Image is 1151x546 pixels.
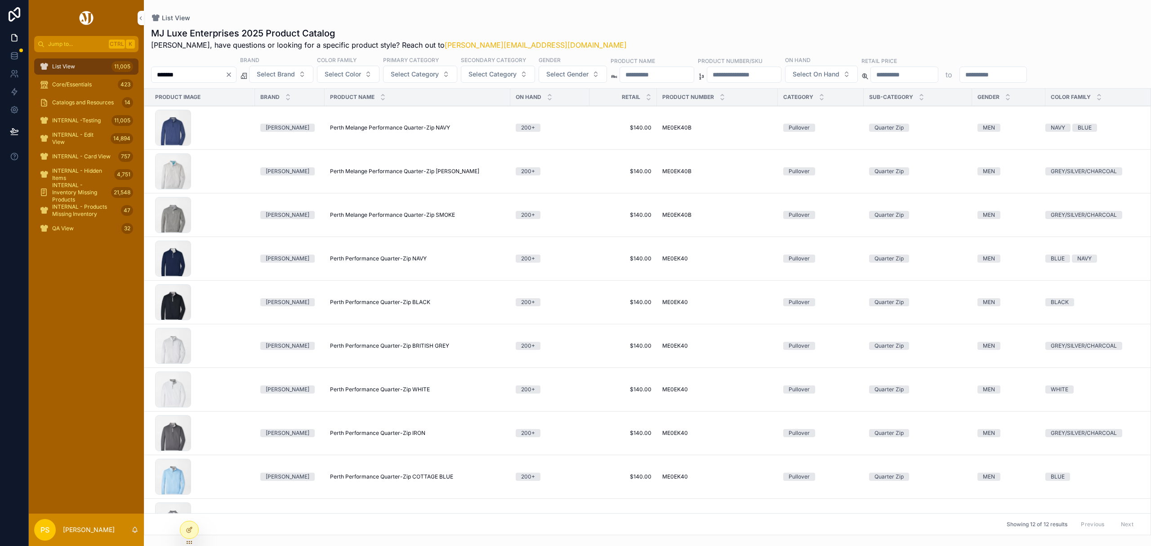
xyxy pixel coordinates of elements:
[977,167,1040,175] a: MEN
[516,429,584,437] a: 200+
[789,385,810,394] div: Pullover
[869,124,967,132] a: Quarter Zip
[330,299,430,306] span: Perth Performance Quarter-Zip BLACK
[595,299,651,306] a: $140.00
[662,430,772,437] a: ME0EK40
[34,112,138,129] a: INTERNAL -Testing11,005
[977,385,1040,394] a: MEN
[151,40,627,50] span: [PERSON_NAME], have questions or looking for a specific product style? Reach out to
[325,70,361,79] span: Select Color
[162,13,190,22] span: List View
[1045,385,1145,394] a: WHITE
[516,385,584,394] a: 200+
[260,385,319,394] a: [PERSON_NAME]
[260,167,319,175] a: [PERSON_NAME]
[662,255,688,262] span: ME0EK40
[516,298,584,306] a: 200+
[34,58,138,75] a: List View11,005
[977,124,1040,132] a: MEN
[1045,429,1145,437] a: GREY/SILVER/CHARCOAL
[869,429,967,437] a: Quarter Zip
[330,430,505,437] a: Perth Performance Quarter-Zip IRON
[983,429,995,437] div: MEN
[516,473,584,481] a: 200+
[260,298,319,306] a: [PERSON_NAME]
[516,124,584,132] a: 200+
[266,211,309,219] div: [PERSON_NAME]
[874,255,904,263] div: Quarter Zip
[1051,429,1117,437] div: GREY/SILVER/CHARCOAL
[34,148,138,165] a: INTERNAL - Card View757
[789,473,810,481] div: Pullover
[330,386,505,393] a: Perth Performance Quarter-Zip WHITE
[151,13,190,22] a: List View
[539,56,561,64] label: Gender
[1078,124,1092,132] div: BLUE
[1077,255,1092,263] div: NAVY
[983,255,995,263] div: MEN
[595,211,651,219] a: $140.00
[869,385,967,394] a: Quarter Zip
[977,255,1040,263] a: MEN
[266,167,309,175] div: [PERSON_NAME]
[662,124,691,131] span: ME0EK40B
[783,124,858,132] a: Pullover
[112,115,133,126] div: 11,005
[1051,211,1117,219] div: GREY/SILVER/CHARCOAL
[1045,473,1145,481] a: BLUE
[330,473,505,480] a: Perth Performance Quarter-Zip COTTAGE BLUE
[783,429,858,437] a: Pullover
[118,151,133,162] div: 757
[977,429,1040,437] a: MEN
[874,429,904,437] div: Quarter Zip
[260,429,319,437] a: [PERSON_NAME]
[1007,521,1067,528] span: Showing 12 of 12 results
[698,57,763,65] label: Product Number/SKU
[260,473,319,481] a: [PERSON_NAME]
[983,385,995,394] div: MEN
[874,342,904,350] div: Quarter Zip
[52,131,107,146] span: INTERNAL - Edit View
[539,66,607,83] button: Select Button
[789,255,810,263] div: Pullover
[516,342,584,350] a: 200+
[662,299,772,306] a: ME0EK40
[977,298,1040,306] a: MEN
[1045,342,1145,350] a: GREY/SILVER/CHARCOAL
[783,298,858,306] a: Pullover
[595,386,651,393] span: $140.00
[52,81,92,88] span: Core/Essentials
[662,342,688,349] span: ME0EK40
[266,429,309,437] div: [PERSON_NAME]
[874,167,904,175] div: Quarter Zip
[317,56,357,64] label: Color Family
[785,56,811,64] label: On Hand
[662,255,772,262] a: ME0EK40
[109,40,125,49] span: Ctrl
[869,342,967,350] a: Quarter Zip
[34,36,138,52] button: Jump to...CtrlK
[662,94,714,101] span: Product Number
[111,133,133,144] div: 14,894
[52,99,114,106] span: Catalogs and Resources
[112,61,133,72] div: 11,005
[121,205,133,216] div: 47
[662,386,688,393] span: ME0EK40
[983,124,995,132] div: MEN
[662,124,772,131] a: ME0EK40B
[662,168,691,175] span: ME0EK40B
[869,255,967,263] a: Quarter Zip
[662,430,688,437] span: ME0EK40
[595,430,651,437] span: $140.00
[595,473,651,480] a: $140.00
[1045,211,1145,219] a: GREY/SILVER/CHARCOAL
[869,167,967,175] a: Quarter Zip
[121,223,133,234] div: 32
[330,386,430,393] span: Perth Performance Quarter-Zip WHITE
[330,342,505,349] a: Perth Performance Quarter-Zip BRITISH GREY
[874,385,904,394] div: Quarter Zip
[595,255,651,262] a: $140.00
[662,299,688,306] span: ME0EK40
